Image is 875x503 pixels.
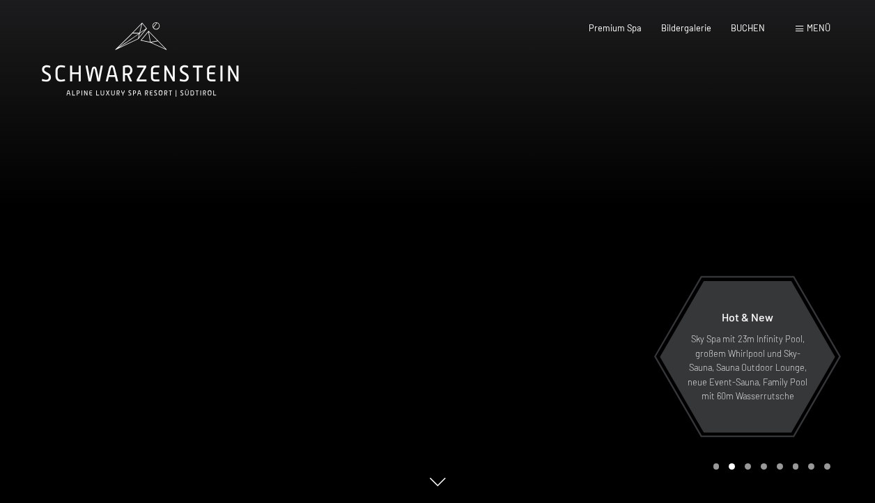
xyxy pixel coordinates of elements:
[713,463,720,470] div: Carousel Page 1
[745,463,751,470] div: Carousel Page 3
[661,22,711,33] a: Bildergalerie
[687,332,808,403] p: Sky Spa mit 23m Infinity Pool, großem Whirlpool und Sky-Sauna, Sauna Outdoor Lounge, neue Event-S...
[807,22,830,33] span: Menü
[722,310,773,324] span: Hot & New
[708,463,830,470] div: Carousel Pagination
[793,463,799,470] div: Carousel Page 6
[777,463,783,470] div: Carousel Page 5
[659,280,836,433] a: Hot & New Sky Spa mit 23m Infinity Pool, großem Whirlpool und Sky-Sauna, Sauna Outdoor Lounge, ne...
[589,22,642,33] a: Premium Spa
[731,22,765,33] a: BUCHEN
[729,463,735,470] div: Carousel Page 2 (Current Slide)
[761,463,767,470] div: Carousel Page 4
[824,463,830,470] div: Carousel Page 8
[808,463,814,470] div: Carousel Page 7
